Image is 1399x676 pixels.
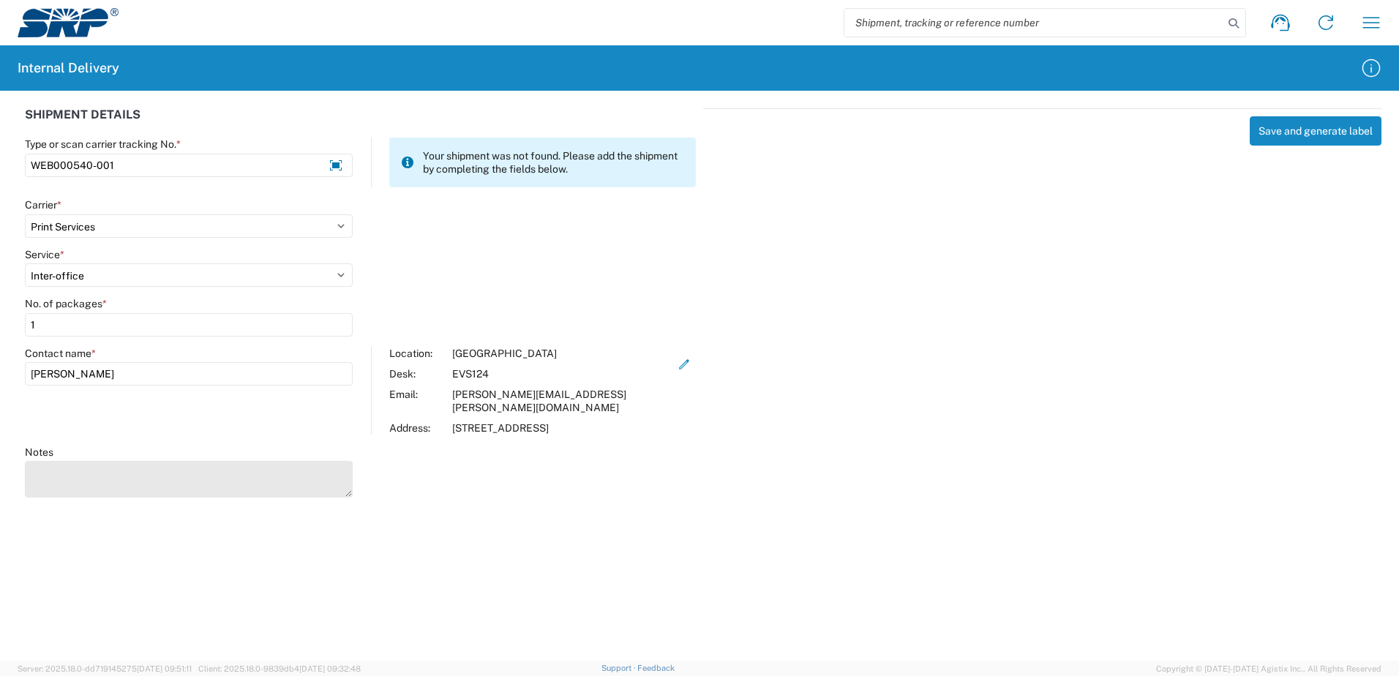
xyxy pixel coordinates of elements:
[25,248,64,261] label: Service
[637,664,675,672] a: Feedback
[389,388,445,414] div: Email:
[601,664,638,672] a: Support
[25,347,96,360] label: Contact name
[137,664,192,673] span: [DATE] 09:51:11
[25,108,696,138] div: SHIPMENT DETAILS
[299,664,361,673] span: [DATE] 09:32:48
[389,367,445,380] div: Desk:
[25,297,107,310] label: No. of packages
[1250,116,1381,146] button: Save and generate label
[452,367,673,380] div: EVS124
[389,421,445,435] div: Address:
[18,8,119,37] img: srp
[452,347,673,360] div: [GEOGRAPHIC_DATA]
[25,198,61,211] label: Carrier
[25,138,181,151] label: Type or scan carrier tracking No.
[18,59,119,77] h2: Internal Delivery
[198,664,361,673] span: Client: 2025.18.0-9839db4
[452,421,673,435] div: [STREET_ADDRESS]
[18,664,192,673] span: Server: 2025.18.0-dd719145275
[423,149,684,176] span: Your shipment was not found. Please add the shipment by completing the fields below.
[389,347,445,360] div: Location:
[25,446,53,459] label: Notes
[1156,662,1381,675] span: Copyright © [DATE]-[DATE] Agistix Inc., All Rights Reserved
[452,388,673,414] div: [PERSON_NAME][EMAIL_ADDRESS][PERSON_NAME][DOMAIN_NAME]
[844,9,1223,37] input: Shipment, tracking or reference number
